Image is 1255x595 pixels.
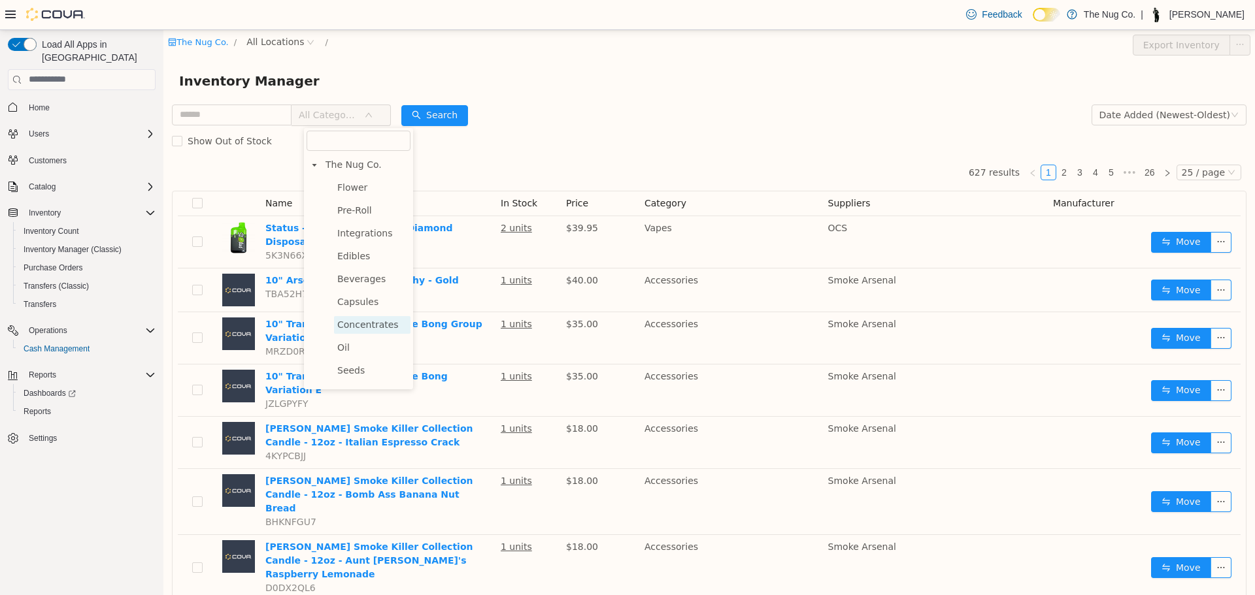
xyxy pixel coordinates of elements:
[24,153,72,169] a: Customers
[24,100,55,116] a: Home
[988,527,1048,548] button: icon: swapMove
[403,393,435,404] span: $18.00
[102,245,295,255] a: 10" Arsenal Super Bowl Trophy - Gold
[18,297,156,312] span: Transfers
[988,249,1048,270] button: icon: swapMove
[29,433,57,443] span: Settings
[18,341,95,357] a: Cash Management
[476,387,660,439] td: Accessories
[174,266,215,277] span: Capsules
[982,8,1022,21] span: Feedback
[3,178,161,196] button: Catalog
[24,99,156,116] span: Home
[337,341,369,351] u: 1 units
[805,135,856,150] li: 627 results
[102,316,154,327] span: MRZD0REK
[24,430,62,446] a: Settings
[337,245,369,255] u: 1 units
[135,78,195,91] span: All Categories
[174,289,235,300] span: Concentrates
[71,7,73,17] span: /
[171,217,247,235] span: Edibles
[102,487,153,497] span: BHKNFGU7
[1033,8,1060,22] input: Dark Mode
[956,135,977,150] li: Next 5 Pages
[1047,350,1068,371] button: icon: ellipsis
[1047,249,1068,270] button: icon: ellipsis
[83,5,141,19] span: All Locations
[171,332,247,349] span: Seeds
[337,289,369,299] u: 1 units
[24,226,79,236] span: Inventory Count
[59,510,92,543] img: Beamer Smoke Killer Collection Candle - 12oz - Aunt Suzie's Raspberry Lemonade placeholder
[1084,7,1135,22] p: The Nug Co.
[909,135,924,150] li: 3
[18,242,156,257] span: Inventory Manager (Classic)
[16,40,164,61] span: Inventory Manager
[24,323,73,338] button: Operations
[13,277,161,295] button: Transfers (Classic)
[29,208,61,218] span: Inventory
[1047,298,1068,319] button: icon: ellipsis
[956,135,977,150] span: •••
[1066,5,1087,25] button: icon: ellipsis
[476,505,660,571] td: Accessories
[24,126,54,142] button: Users
[102,289,319,313] a: 10" Translucent Color Change Bong Group Variation F
[337,168,374,178] span: In Stock
[988,402,1048,423] button: icon: swapMove
[18,278,94,294] a: Transfers (Classic)
[988,461,1048,482] button: icon: swapMove
[403,445,435,456] span: $18.00
[941,135,955,150] a: 5
[24,244,122,255] span: Inventory Manager (Classic)
[988,202,1048,223] button: icon: swapMove
[18,278,156,294] span: Transfers (Classic)
[13,340,161,358] button: Cash Management
[19,106,114,116] span: Show Out of Stock
[37,38,156,64] span: Load All Apps in [GEOGRAPHIC_DATA]
[174,175,209,185] span: Pre-Roll
[102,393,310,417] a: [PERSON_NAME] Smoke Killer Collection Candle - 12oz - Italian Espresso Crack
[481,168,523,178] span: Category
[665,289,733,299] span: Smoke Arsenal
[977,135,996,150] a: 26
[3,151,161,170] button: Customers
[102,220,150,231] span: 5K3N66X1
[29,325,67,336] span: Operations
[171,240,247,258] span: Beverages
[1018,135,1062,150] div: 25 / page
[3,366,161,384] button: Reports
[102,445,310,483] a: [PERSON_NAME] Smoke Killer Collection Candle - 12oz - Bomb Ass Banana Nut Bread
[18,385,81,401] a: Dashboards
[24,299,56,310] span: Transfers
[29,155,67,166] span: Customers
[171,172,247,189] span: Pre-Roll
[403,245,435,255] span: $40.00
[201,81,209,90] i: icon: down
[24,367,61,383] button: Reports
[13,259,161,277] button: Purchase Orders
[1047,461,1068,482] button: icon: ellipsis
[171,309,247,327] span: Oil
[665,341,733,351] span: Smoke Arsenal
[665,168,707,178] span: Suppliers
[59,244,92,276] img: 10" Arsenal Super Bowl Trophy - Gold placeholder
[171,195,247,212] span: Integrations
[13,384,161,402] a: Dashboards
[102,168,129,178] span: Name
[3,204,161,222] button: Inventory
[29,103,50,113] span: Home
[174,244,222,254] span: Beverages
[24,179,156,195] span: Catalog
[13,402,161,421] button: Reports
[24,367,156,383] span: Reports
[878,135,892,150] a: 1
[59,392,92,425] img: Beamer Smoke Killer Collection Candle - 12oz - Italian Espresso Crack placeholder
[665,193,684,203] span: OCS
[996,135,1012,150] li: Next Page
[18,223,84,239] a: Inventory Count
[403,289,435,299] span: $35.00
[102,193,289,217] a: Status - Lamborkiwi Liquid Diamond Disposable - Indica - 1G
